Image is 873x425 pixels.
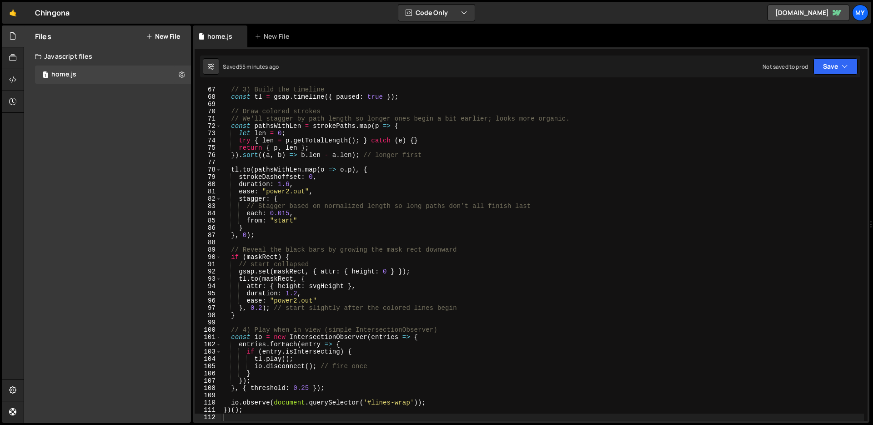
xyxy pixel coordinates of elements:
div: 97 [195,304,221,312]
div: 92 [195,268,221,275]
div: 77 [195,159,221,166]
div: Chingona [35,7,70,18]
div: 70 [195,108,221,115]
div: 69 [195,101,221,108]
div: 95 [195,290,221,297]
a: [DOMAIN_NAME] [768,5,849,21]
button: Code Only [398,5,475,21]
div: 107 [195,377,221,385]
div: 96 [195,297,221,304]
div: 112 [195,414,221,421]
div: 81 [195,188,221,195]
div: 106 [195,370,221,377]
div: 89 [195,246,221,253]
div: 88 [195,239,221,246]
div: 105 [195,363,221,370]
span: 1 [43,72,48,79]
div: 74 [195,137,221,144]
div: 78 [195,166,221,173]
div: 94 [195,283,221,290]
div: 102 [195,341,221,348]
div: 93 [195,275,221,283]
div: home.js [207,32,232,41]
div: 67 [195,86,221,93]
div: 98 [195,312,221,319]
div: 100 [195,326,221,334]
div: 68 [195,93,221,101]
div: Saved [223,63,279,71]
div: 90 [195,253,221,261]
div: 104 [195,355,221,363]
div: home.js [51,71,76,79]
div: 83 [195,202,221,210]
div: 110 [195,399,221,406]
div: 73 [195,130,221,137]
div: 109 [195,392,221,399]
div: 80 [195,181,221,188]
div: 84 [195,210,221,217]
div: Javascript files [24,47,191,66]
div: 16722/45723.js [35,66,191,84]
div: 111 [195,406,221,414]
h2: Files [35,31,51,41]
div: 91 [195,261,221,268]
div: 99 [195,319,221,326]
div: 103 [195,348,221,355]
div: 71 [195,115,221,122]
div: 101 [195,334,221,341]
div: 55 minutes ago [239,63,279,71]
div: 85 [195,217,221,224]
div: 108 [195,385,221,392]
button: New File [146,33,180,40]
a: 🤙 [2,2,24,24]
div: Not saved to prod [763,63,808,71]
div: 75 [195,144,221,152]
div: 76 [195,152,221,159]
button: Save [813,58,858,75]
div: 86 [195,224,221,232]
div: 87 [195,232,221,239]
div: 79 [195,173,221,181]
div: New File [255,32,293,41]
div: 82 [195,195,221,202]
a: My [852,5,868,21]
div: 72 [195,122,221,130]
